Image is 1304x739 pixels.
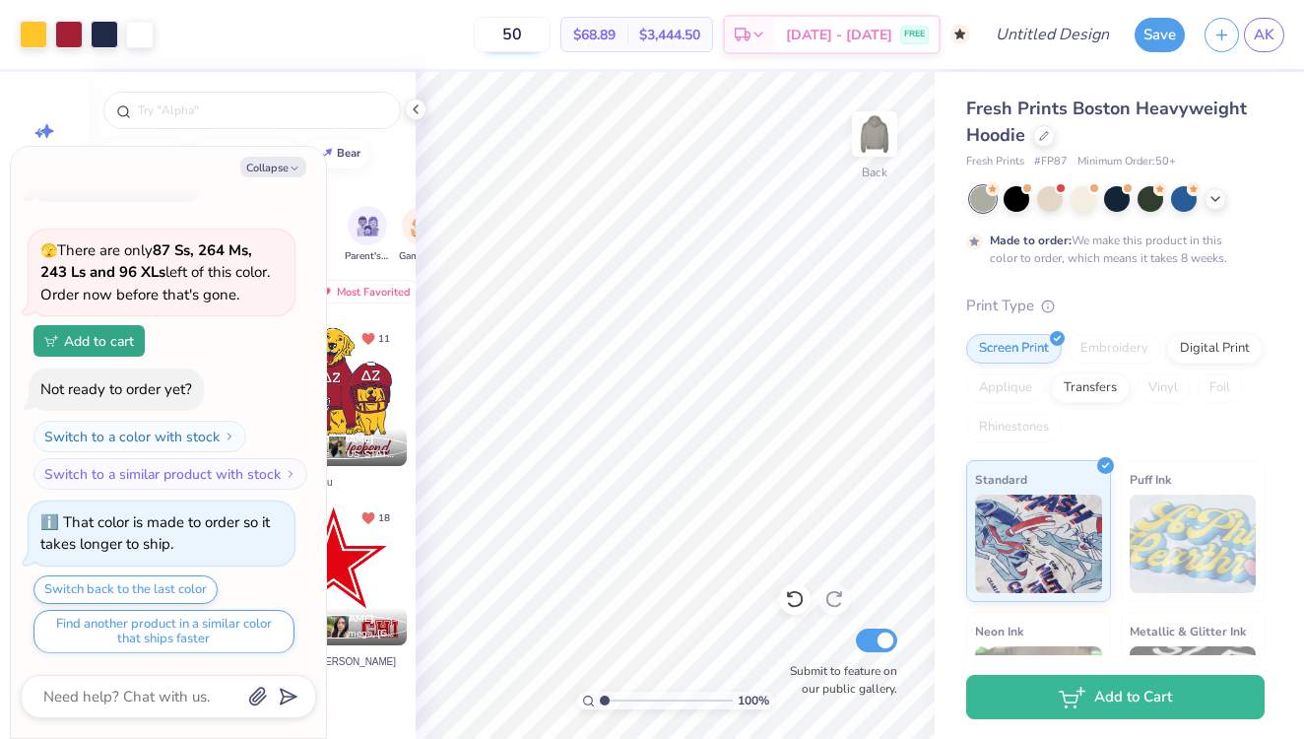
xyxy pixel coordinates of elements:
button: Collapse [240,157,306,177]
div: Applique [966,373,1045,403]
span: Puff Ink [1130,469,1171,490]
span: [PERSON_NAME] [293,433,374,446]
span: Neon Ink [975,621,1023,641]
span: Image AI [22,146,68,162]
div: Digital Print [1167,334,1263,364]
button: football [103,139,185,168]
span: Parent's Weekend [345,249,390,264]
div: Rhinestones [966,413,1062,442]
span: 100 % [738,692,769,709]
button: Save [1135,18,1185,52]
span: Metallic & Glitter Ink [1130,621,1246,641]
button: Switch back to the last color [33,575,218,604]
span: 11 [378,334,390,344]
span: $68.89 [573,25,616,45]
button: Add to cart [33,325,145,357]
button: Unlike [353,325,399,352]
div: Vinyl [1136,373,1191,403]
button: Switch to a similar product with stock [33,458,307,490]
img: Add to cart [44,335,58,347]
span: FREE [904,28,925,41]
input: Untitled Design [980,15,1125,54]
img: Parent's Weekend Image [357,215,379,237]
img: Back [855,114,894,154]
button: homecoming [192,139,299,168]
img: Puff Ink [1130,495,1257,593]
button: Switch to a color with stock [33,421,246,452]
div: Most Favorited [308,280,420,303]
input: Try "Alpha" [136,101,388,120]
span: Fresh Prints [966,154,1024,170]
span: AK [1254,24,1274,46]
div: filter for Parent's Weekend [345,206,390,264]
div: Screen Print [966,334,1062,364]
span: There are only left of this color. Order now before that's gone. [40,240,270,304]
span: Alpha Chi Omega, [GEOGRAPHIC_DATA][US_STATE] [293,627,399,641]
span: Game Day [399,249,444,264]
img: Switch to a color with stock [224,431,235,442]
div: filter for Game Day [399,206,444,264]
span: Minimum Order: 50 + [1077,154,1176,170]
button: Find another product in a similar color that ships faster [33,610,294,653]
span: Standard [975,469,1027,490]
strong: Made to order: [990,233,1072,248]
button: Add to Cart [966,675,1265,719]
button: bear [306,139,369,168]
span: Delta Zeta, [US_STATE][GEOGRAPHIC_DATA] [293,447,399,462]
div: That color is made to order so it takes longer to ship. [40,512,270,555]
div: bear [337,148,360,159]
button: filter button [345,206,390,264]
span: Fav by [PERSON_NAME] [288,654,396,669]
div: Not ready to order yet? [40,379,192,399]
button: filter button [399,206,444,264]
div: Print Type [966,295,1265,317]
span: [PERSON_NAME] [293,612,374,626]
div: Transfers [1051,373,1130,403]
span: 🫣 [40,241,57,260]
input: – – [474,17,551,52]
span: $3,444.50 [639,25,700,45]
span: [DATE] - [DATE] [786,25,892,45]
img: Game Day Image [411,215,433,237]
div: Embroidery [1068,334,1161,364]
label: Submit to feature on our public gallery. [779,662,897,698]
div: We make this product in this color to order, which means it takes 8 weeks. [990,232,1232,267]
span: Fresh Prints Boston Heavyweight Hoodie [966,97,1247,147]
div: Back [862,164,887,181]
img: Switch to a similar product with stock [285,468,296,480]
img: Standard [975,495,1102,593]
a: AK [1244,18,1284,52]
span: # FP87 [1034,154,1068,170]
div: Foil [1197,373,1243,403]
